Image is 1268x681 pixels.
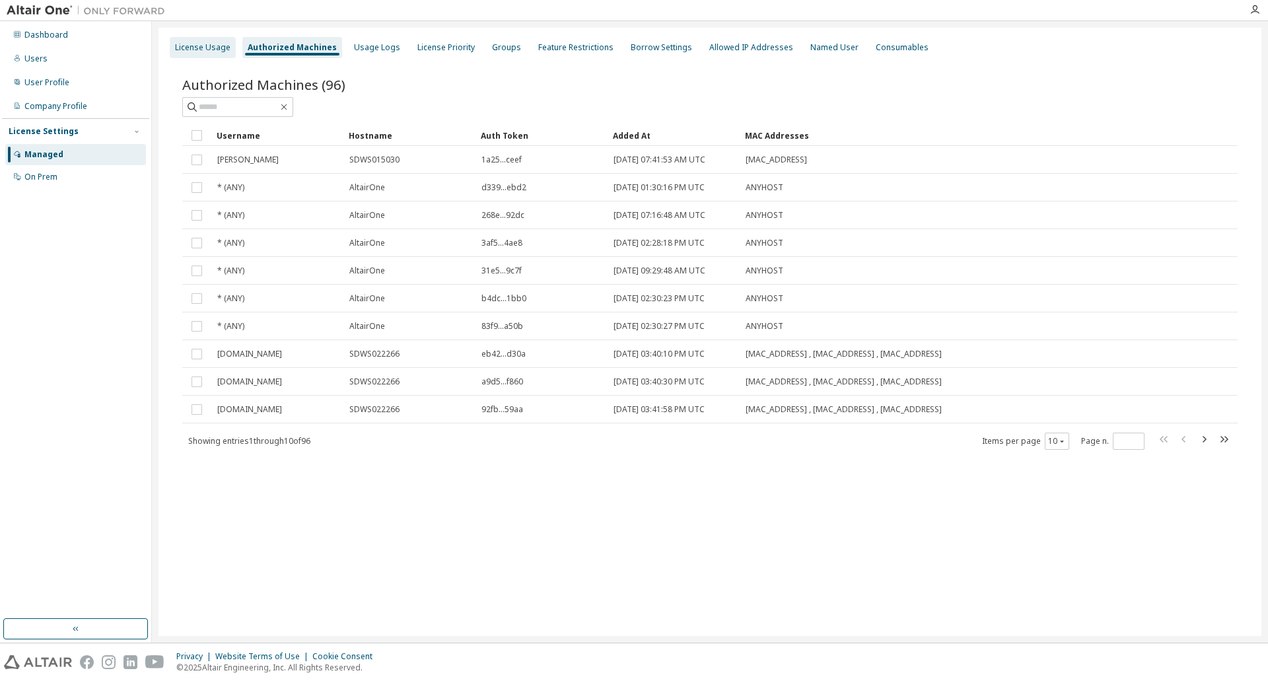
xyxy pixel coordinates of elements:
span: * (ANY) [217,293,244,304]
span: ANYHOST [746,266,783,276]
span: SDWS022266 [349,349,400,359]
div: Managed [24,149,63,160]
span: [DATE] 01:30:16 PM UTC [614,182,705,193]
div: Auth Token [481,125,602,146]
img: Altair One [7,4,172,17]
span: Authorized Machines (96) [182,75,345,94]
div: Feature Restrictions [538,42,614,53]
span: 3af5...4ae8 [481,238,522,248]
div: License Priority [417,42,475,53]
span: ANYHOST [746,182,783,193]
div: Privacy [176,651,215,662]
div: Usage Logs [354,42,400,53]
span: [DATE] 02:30:23 PM UTC [614,293,705,304]
div: License Settings [9,126,79,137]
span: ANYHOST [746,293,783,304]
img: youtube.svg [145,655,164,669]
span: [DOMAIN_NAME] [217,404,282,415]
div: MAC Addresses [745,125,1099,146]
span: 268e...92dc [481,210,524,221]
span: AltairOne [349,238,385,248]
span: a9d5...f860 [481,376,523,387]
span: Showing entries 1 through 10 of 96 [188,435,310,447]
div: Username [217,125,338,146]
span: [DOMAIN_NAME] [217,376,282,387]
span: ANYHOST [746,210,783,221]
button: 10 [1048,436,1066,447]
div: Borrow Settings [631,42,692,53]
span: * (ANY) [217,238,244,248]
span: SDWS015030 [349,155,400,165]
span: [PERSON_NAME] [217,155,279,165]
span: [MAC_ADDRESS] , [MAC_ADDRESS] , [MAC_ADDRESS] [746,404,942,415]
span: [DATE] 03:40:10 PM UTC [614,349,705,359]
img: linkedin.svg [123,655,137,669]
span: * (ANY) [217,321,244,332]
span: SDWS022266 [349,376,400,387]
span: 83f9...a50b [481,321,523,332]
span: 1a25...ceef [481,155,522,165]
span: * (ANY) [217,210,244,221]
div: Allowed IP Addresses [709,42,793,53]
span: AltairOne [349,182,385,193]
span: AltairOne [349,293,385,304]
span: d339...ebd2 [481,182,526,193]
span: [DATE] 07:41:53 AM UTC [614,155,705,165]
span: [DATE] 03:41:58 PM UTC [614,404,705,415]
span: * (ANY) [217,266,244,276]
span: ANYHOST [746,238,783,248]
img: altair_logo.svg [4,655,72,669]
div: Website Terms of Use [215,651,312,662]
span: [DATE] 02:28:18 PM UTC [614,238,705,248]
span: [DOMAIN_NAME] [217,349,282,359]
span: Page n. [1081,433,1145,450]
div: Dashboard [24,30,68,40]
span: AltairOne [349,321,385,332]
span: [MAC_ADDRESS] , [MAC_ADDRESS] , [MAC_ADDRESS] [746,376,942,387]
span: SDWS022266 [349,404,400,415]
div: Company Profile [24,101,87,112]
span: 92fb...59aa [481,404,523,415]
div: Users [24,54,48,64]
span: eb42...d30a [481,349,526,359]
span: ANYHOST [746,321,783,332]
img: facebook.svg [80,655,94,669]
span: [DATE] 03:40:30 PM UTC [614,376,705,387]
span: AltairOne [349,210,385,221]
span: b4dc...1bb0 [481,293,526,304]
span: [DATE] 02:30:27 PM UTC [614,321,705,332]
div: Hostname [349,125,470,146]
div: Consumables [876,42,929,53]
div: License Usage [175,42,230,53]
div: Groups [492,42,521,53]
span: [DATE] 09:29:48 AM UTC [614,266,705,276]
div: User Profile [24,77,69,88]
span: [MAC_ADDRESS] , [MAC_ADDRESS] , [MAC_ADDRESS] [746,349,942,359]
div: On Prem [24,172,57,182]
span: [MAC_ADDRESS] [746,155,807,165]
span: AltairOne [349,266,385,276]
p: © 2025 Altair Engineering, Inc. All Rights Reserved. [176,662,380,673]
span: Items per page [982,433,1069,450]
span: [DATE] 07:16:48 AM UTC [614,210,705,221]
div: Added At [613,125,734,146]
span: 31e5...9c7f [481,266,522,276]
div: Named User [810,42,859,53]
img: instagram.svg [102,655,116,669]
div: Cookie Consent [312,651,380,662]
span: * (ANY) [217,182,244,193]
div: Authorized Machines [248,42,337,53]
